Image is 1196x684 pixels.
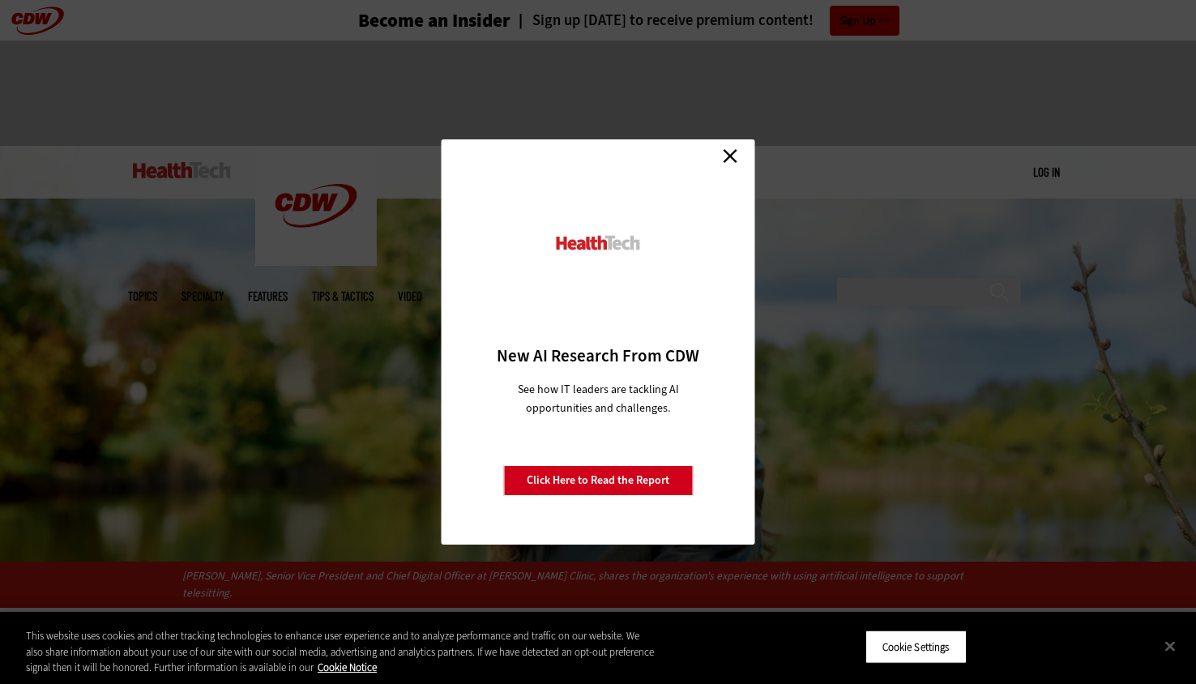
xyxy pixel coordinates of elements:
[1152,628,1188,664] button: Close
[865,630,967,664] button: Cookie Settings
[26,628,658,676] div: This website uses cookies and other tracking technologies to enhance user experience and to analy...
[318,660,377,674] a: More information about your privacy
[503,465,693,496] a: Click Here to Read the Report
[498,380,698,417] p: See how IT leaders are tackling AI opportunities and challenges.
[718,143,742,168] a: Close
[554,234,643,251] img: HealthTech_0.png
[470,344,727,367] h3: New AI Research From CDW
